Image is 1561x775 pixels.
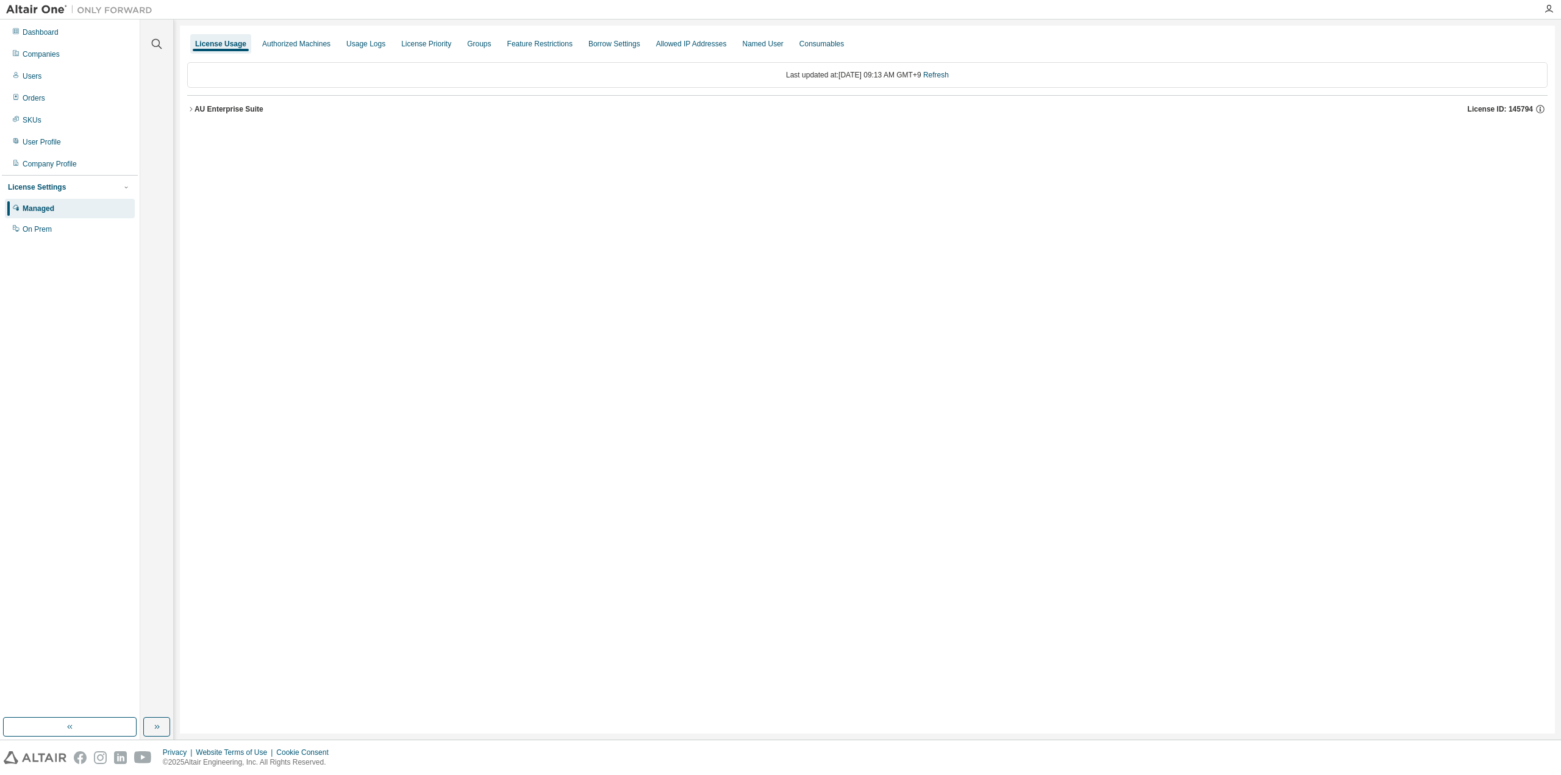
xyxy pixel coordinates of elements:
div: On Prem [23,224,52,234]
img: altair_logo.svg [4,751,66,764]
div: Consumables [799,39,844,49]
img: facebook.svg [74,751,87,764]
div: Groups [467,39,491,49]
div: Authorized Machines [262,39,330,49]
div: Named User [742,39,783,49]
p: © 2025 Altair Engineering, Inc. All Rights Reserved. [163,757,336,768]
div: Dashboard [23,27,59,37]
div: Orders [23,93,45,103]
span: License ID: 145794 [1468,104,1533,114]
div: Website Terms of Use [196,748,276,757]
img: instagram.svg [94,751,107,764]
img: Altair One [6,4,159,16]
div: License Settings [8,182,66,192]
div: Users [23,71,41,81]
a: Refresh [923,71,949,79]
div: Managed [23,204,54,213]
div: AU Enterprise Suite [195,104,263,114]
button: AU Enterprise SuiteLicense ID: 145794 [187,96,1548,123]
div: Privacy [163,748,196,757]
div: Companies [23,49,60,59]
div: Usage Logs [346,39,385,49]
div: Cookie Consent [276,748,335,757]
div: Feature Restrictions [507,39,573,49]
div: Allowed IP Addresses [656,39,727,49]
img: linkedin.svg [114,751,127,764]
div: Last updated at: [DATE] 09:13 AM GMT+9 [187,62,1548,88]
div: User Profile [23,137,61,147]
img: youtube.svg [134,751,152,764]
div: Company Profile [23,159,77,169]
div: Borrow Settings [588,39,640,49]
div: SKUs [23,115,41,125]
div: License Usage [195,39,246,49]
div: License Priority [401,39,451,49]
